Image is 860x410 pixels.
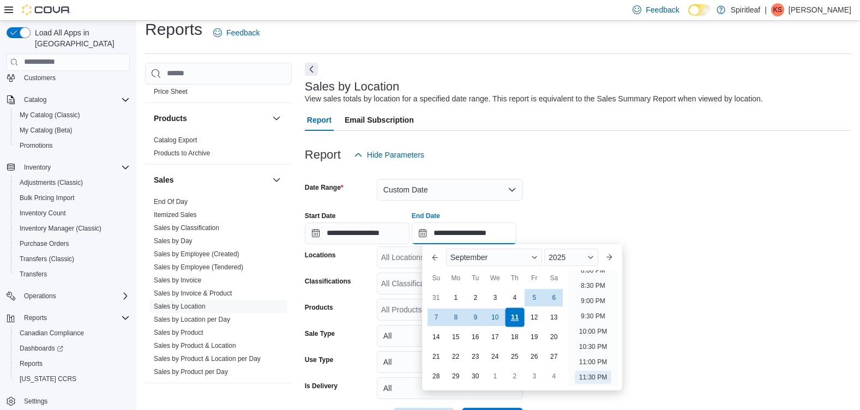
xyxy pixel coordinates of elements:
span: Transfers (Classic) [20,255,74,263]
a: Canadian Compliance [15,327,88,340]
div: Kennedy S [771,3,784,16]
p: Spiritleaf [731,3,760,16]
span: Sales by Location per Day [154,315,230,324]
span: Email Subscription [345,109,414,131]
a: Sales by Location per Day [154,316,230,323]
div: day-4 [545,367,563,385]
span: Itemized Sales [154,210,197,219]
div: day-1 [486,367,504,385]
span: Settings [20,394,130,408]
div: Tu [467,269,484,287]
h1: Reports [145,19,202,40]
button: Settings [2,393,134,409]
span: Bulk Pricing Import [20,194,75,202]
div: Sales [145,195,292,383]
a: Products to Archive [154,149,210,157]
span: Customers [24,74,56,82]
div: day-25 [506,348,524,365]
span: Inventory Manager (Classic) [20,224,101,233]
span: Sales by Product & Location per Day [154,354,261,363]
button: Adjustments (Classic) [11,175,134,190]
h3: Products [154,113,187,124]
li: 10:00 PM [575,325,611,338]
span: Transfers [20,270,47,279]
div: Products [145,134,292,164]
a: Sales by Location [154,303,206,310]
span: Transfers (Classic) [15,252,130,266]
div: day-23 [467,348,484,365]
a: Sales by Product & Location [154,342,236,349]
a: Feedback [209,22,264,44]
div: day-22 [447,348,465,365]
div: day-8 [447,309,465,326]
div: day-11 [505,307,524,327]
button: Products [270,112,283,125]
div: day-21 [428,348,445,365]
input: Dark Mode [688,4,711,16]
a: Transfers (Classic) [15,252,79,266]
button: Canadian Compliance [11,325,134,341]
button: Catalog [20,93,51,106]
div: Th [506,269,524,287]
li: 8:30 PM [576,279,610,292]
span: Hide Parameters [367,149,424,160]
a: [US_STATE] CCRS [15,372,81,385]
span: My Catalog (Classic) [20,111,80,119]
a: End Of Day [154,198,188,206]
a: Reports [15,357,47,370]
a: Sales by Employee (Tendered) [154,263,243,271]
div: day-1 [447,289,465,306]
span: Purchase Orders [20,239,69,248]
div: day-2 [506,367,524,385]
li: 10:30 PM [575,340,611,353]
span: Adjustments (Classic) [20,178,83,187]
span: Sales by Product [154,328,203,337]
span: Price Sheet [154,87,188,96]
a: Sales by Invoice [154,276,201,284]
span: Inventory [20,161,130,174]
span: Purchase Orders [15,237,130,250]
span: KS [773,3,782,16]
a: Purchase Orders [15,237,74,250]
button: My Catalog (Classic) [11,107,134,123]
div: day-13 [545,309,563,326]
span: Sales by Classification [154,224,219,232]
label: Use Type [305,355,333,364]
div: day-29 [447,367,465,385]
button: Hide Parameters [350,144,429,166]
img: Cova [22,4,71,15]
span: Operations [24,292,56,300]
button: Reports [11,356,134,371]
label: Locations [305,251,336,260]
a: Dashboards [15,342,68,355]
span: Products to Archive [154,149,210,158]
div: day-9 [467,309,484,326]
li: 11:30 PM [575,371,611,384]
div: Button. Open the year selector. 2025 is currently selected. [544,249,598,266]
div: We [486,269,504,287]
li: 11:00 PM [575,355,611,369]
div: day-14 [428,328,445,346]
button: Bulk Pricing Import [11,190,134,206]
span: Catalog [24,95,46,104]
span: Canadian Compliance [20,329,84,337]
span: Transfers [15,268,130,281]
span: Operations [20,290,130,303]
span: Bulk Pricing Import [15,191,130,204]
span: Customers [20,71,130,85]
label: Is Delivery [305,382,338,390]
ul: Time [568,270,618,386]
div: day-24 [486,348,504,365]
label: Start Date [305,212,336,220]
span: Sales by Invoice & Product [154,289,232,298]
button: Customers [2,70,134,86]
a: Itemized Sales [154,211,197,219]
span: My Catalog (Beta) [15,124,130,137]
div: day-30 [467,367,484,385]
span: Adjustments (Classic) [15,176,130,189]
a: Transfers [15,268,51,281]
label: Classifications [305,277,351,286]
span: [US_STATE] CCRS [20,375,76,383]
div: day-26 [526,348,543,365]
